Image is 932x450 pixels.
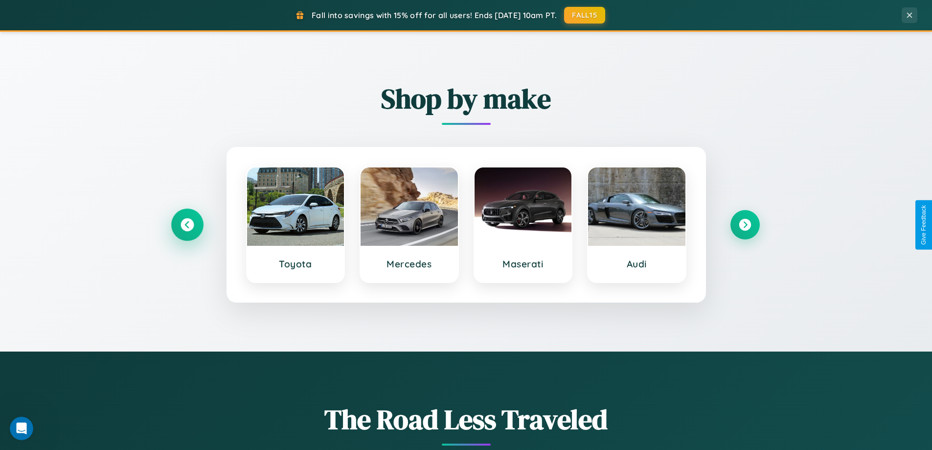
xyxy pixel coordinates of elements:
[370,258,448,270] h3: Mercedes
[564,7,605,24] button: FALL15
[484,258,562,270] h3: Maserati
[312,10,557,20] span: Fall into savings with 15% off for all users! Ends [DATE] 10am PT.
[10,417,33,440] iframe: Intercom live chat
[920,205,927,245] div: Give Feedback
[598,258,676,270] h3: Audi
[257,258,335,270] h3: Toyota
[173,401,760,438] h1: The Road Less Traveled
[173,80,760,118] h2: Shop by make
